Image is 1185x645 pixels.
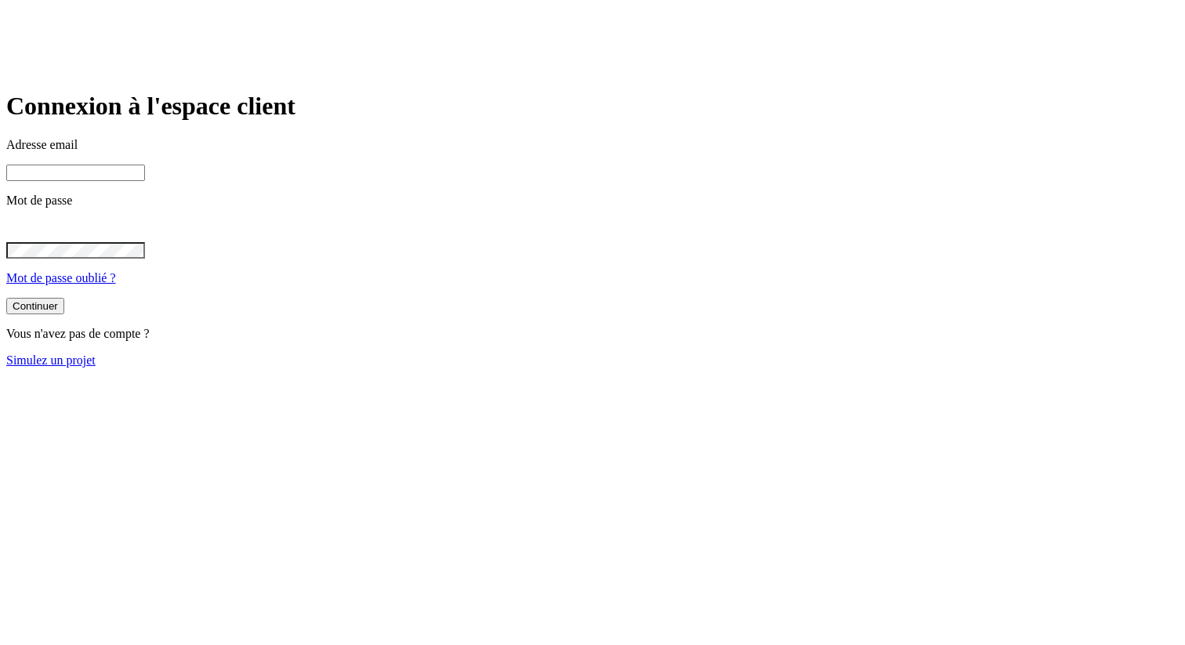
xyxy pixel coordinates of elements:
p: Adresse email [6,138,1179,152]
div: Continuer [13,300,58,312]
a: Simulez un projet [6,353,96,367]
button: Continuer [6,298,64,314]
p: Vous n'avez pas de compte ? [6,327,1179,341]
p: Mot de passe [6,194,1179,208]
h1: Connexion à l'espace client [6,92,1179,121]
a: Mot de passe oublié ? [6,271,116,284]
